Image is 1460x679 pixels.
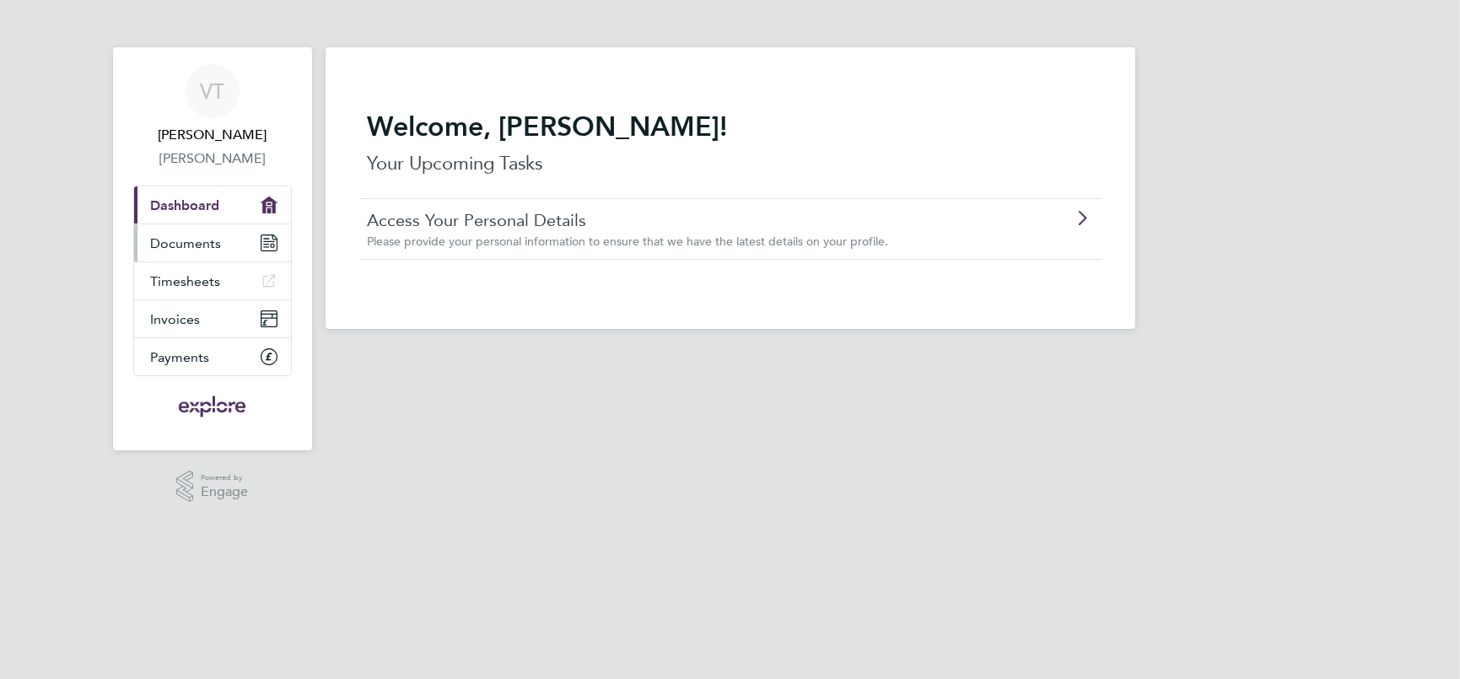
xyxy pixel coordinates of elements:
[133,393,292,420] a: Go to home page
[133,148,292,169] a: [PERSON_NAME]
[201,471,248,485] span: Powered by
[368,110,1093,143] h2: Welcome, [PERSON_NAME]!
[368,150,1093,177] p: Your Upcoming Tasks
[134,262,291,299] a: Timesheets
[133,125,292,145] span: Viktor Tkachuk
[133,64,292,145] a: VT[PERSON_NAME]
[201,485,248,499] span: Engage
[151,197,220,213] span: Dashboard
[368,234,889,249] span: Please provide your personal information to ensure that we have the latest details on your profile.
[134,186,291,224] a: Dashboard
[134,300,291,337] a: Invoices
[177,393,247,420] img: exploregroup-logo-retina.png
[113,47,312,450] nav: Main navigation
[176,471,248,503] a: Powered byEngage
[368,209,998,231] a: Access Your Personal Details
[151,349,210,365] span: Payments
[151,235,222,251] span: Documents
[151,311,201,327] span: Invoices
[151,273,221,289] span: Timesheets
[134,224,291,261] a: Documents
[134,338,291,375] a: Payments
[200,80,224,102] span: VT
